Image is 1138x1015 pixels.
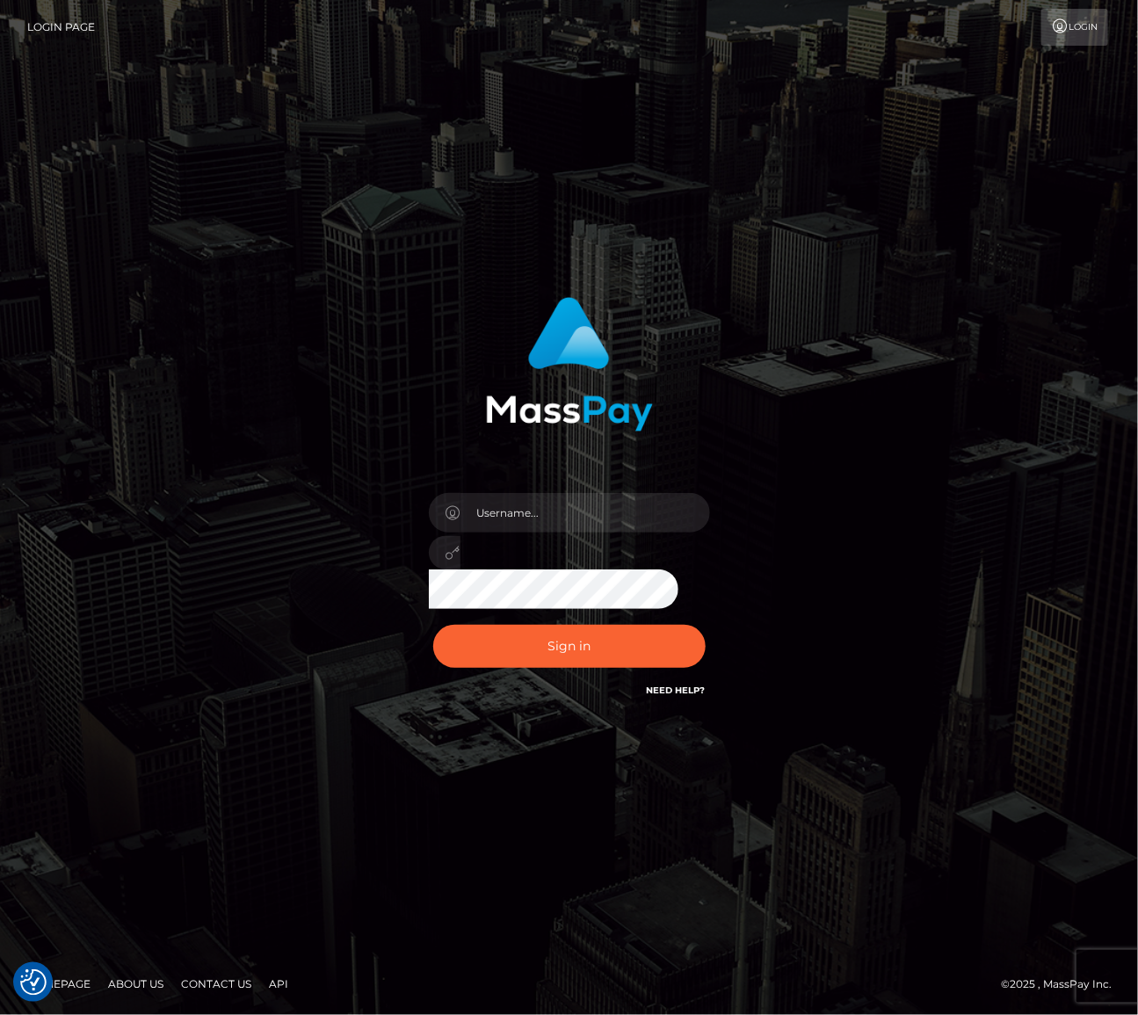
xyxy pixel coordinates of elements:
button: Consent Preferences [20,969,47,996]
img: Revisit consent button [20,969,47,996]
input: Username... [460,493,710,533]
a: Need Help? [647,685,706,696]
img: MassPay Login [486,297,653,431]
button: Sign in [433,625,706,668]
a: API [262,970,295,997]
div: © 2025 , MassPay Inc. [1001,975,1125,994]
a: Login [1041,9,1108,46]
a: Contact Us [174,970,258,997]
a: Homepage [19,970,98,997]
a: About Us [101,970,170,997]
a: Login Page [27,9,95,46]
